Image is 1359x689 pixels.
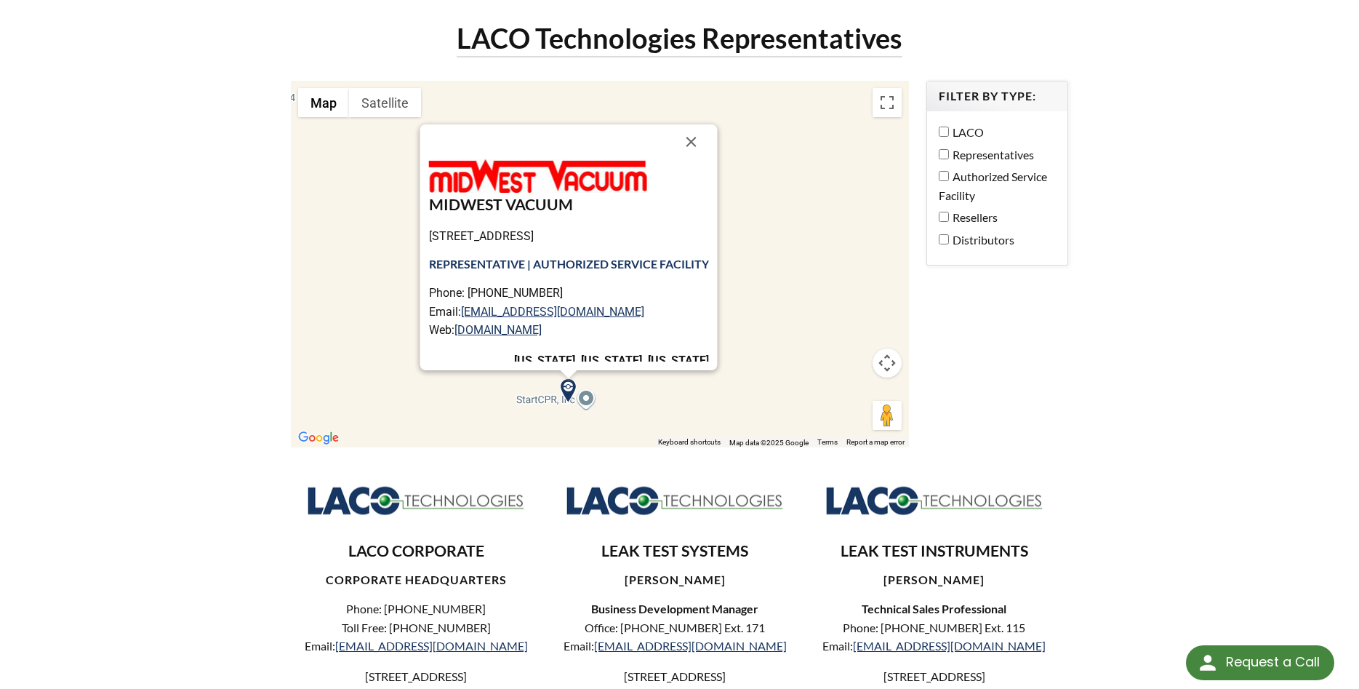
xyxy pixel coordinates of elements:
a: [EMAIL_ADDRESS][DOMAIN_NAME] [335,639,528,653]
strong: Technical Sales Professional [862,602,1006,616]
label: LACO [939,123,1049,142]
img: Logo_LACO-TECH_hi-res.jpg [566,485,784,516]
input: Resellers [939,212,949,222]
a: [DOMAIN_NAME] [454,323,542,337]
button: Drag Pegman onto the map to open Street View [873,401,902,430]
p: [STREET_ADDRESS] [302,667,529,686]
label: Distributors [939,231,1049,250]
a: Open this area in Google Maps (opens a new window) [294,429,342,447]
p: Phone: [PHONE_NUMBER] Ext. 115 Email: [821,618,1048,656]
div: Request a Call [1186,645,1334,680]
h3: LEAK TEST INSTRUMENTS [821,541,1048,562]
a: [EMAIL_ADDRESS][DOMAIN_NAME] [853,639,1046,653]
button: Show street map [298,88,349,117]
a: [EMAIL_ADDRESS][DOMAIN_NAME] [461,305,644,319]
img: Midwest-Vacuum_473x72.jpg [429,159,647,193]
a: Report a map error [846,438,905,446]
button: Show satellite imagery [349,88,421,117]
div: Request a Call [1226,645,1320,679]
button: Toggle fullscreen view [873,88,902,117]
a: [EMAIL_ADDRESS][DOMAIN_NAME] [594,639,787,653]
input: Representatives [939,149,949,159]
h1: LACO Technologies Representatives [457,20,902,57]
img: Google [294,429,342,447]
h3: LACO CORPORATE [302,541,529,562]
span: Map data ©2025 Google [729,439,809,447]
label: Representatives [939,146,1049,164]
p: Phone: [PHONE_NUMBER] Toll Free: [PHONE_NUMBER] Email: [302,600,529,656]
p: [STREET_ADDRESS] [429,227,709,246]
input: Authorized Service Facility [939,171,949,181]
label: Authorized Service Facility [939,167,1049,204]
strong: [PERSON_NAME] [625,573,726,586]
img: Logo_LACO-TECH_hi-res.jpg [307,485,525,516]
strong: [PERSON_NAME] [883,573,985,586]
strong: CORPORATE HEADQUARTERS [326,573,507,586]
input: LACO [939,127,949,137]
img: round button [1196,651,1219,674]
a: Terms (opens in new tab) [817,438,838,446]
h3: MIDWEST VACUUM [429,195,709,215]
strong: [US_STATE], [US_STATE], [US_STATE] [514,354,709,367]
p: [STREET_ADDRESS] [821,667,1048,686]
label: Resellers [939,208,1049,227]
button: Map camera controls [873,349,902,378]
button: Keyboard shortcuts [658,437,721,447]
h4: Filter by Type: [939,89,1056,104]
input: Distributors [939,234,949,244]
p: [STREET_ADDRESS] [561,667,788,686]
h3: LEAK TEST SYSTEMS [561,541,788,562]
p: Office: [PHONE_NUMBER] Ext. 171 Email: [561,618,788,656]
p: Phone: [PHONE_NUMBER] Email: Web: [429,284,709,340]
strong: Business Development Manager [591,602,758,616]
strong: Representative | Authorized Service Facility [429,257,709,271]
img: Logo_LACO-TECH_hi-res.jpg [825,485,1043,516]
button: Close [674,124,709,159]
